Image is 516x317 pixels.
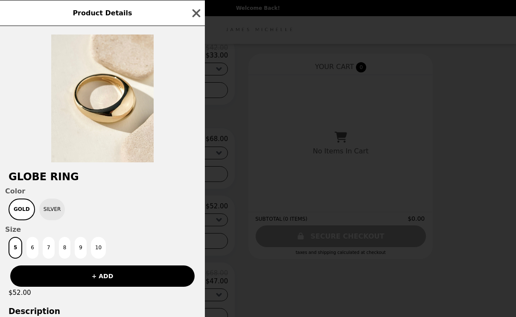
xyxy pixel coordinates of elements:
[9,199,35,220] button: Gold
[75,237,87,259] button: 9
[10,265,195,287] button: + ADD
[73,9,132,17] span: Product Details
[51,35,154,162] img: Gold / 5
[39,199,65,220] button: Silver
[5,187,200,195] span: Color
[43,237,55,259] button: 7
[91,237,106,259] button: 10
[59,237,71,259] button: 8
[5,225,200,233] span: Size
[26,237,38,259] button: 6
[9,237,22,259] button: 5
